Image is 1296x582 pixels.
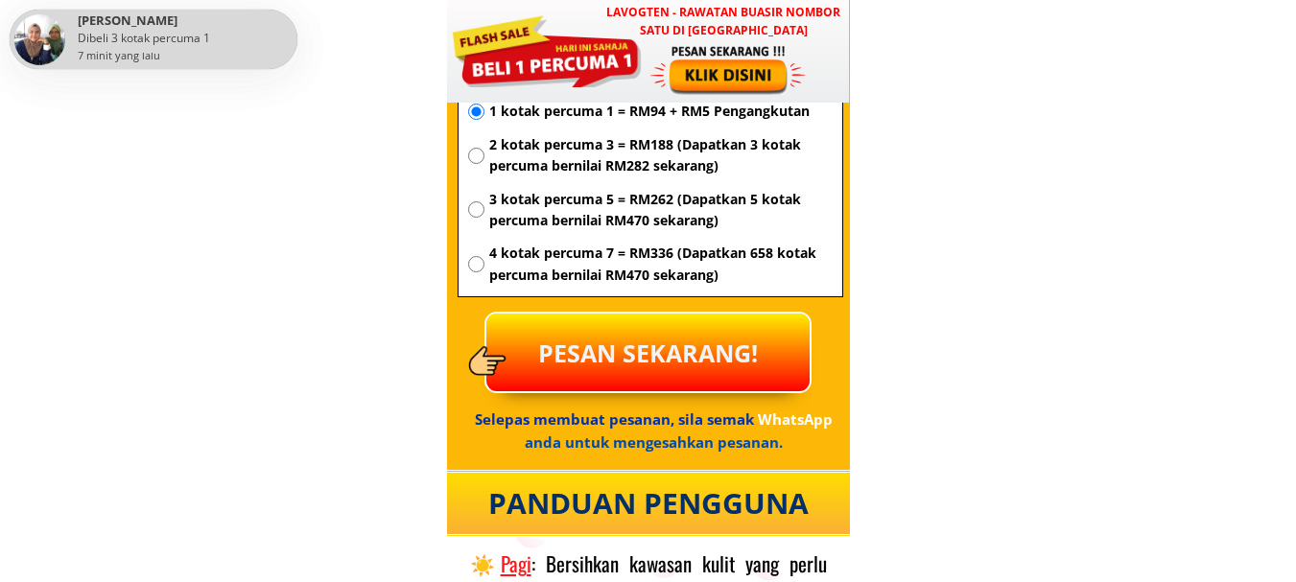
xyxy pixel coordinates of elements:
[501,548,531,578] span: Pagi
[525,432,783,452] span: anda untuk mengesahkan pesanan.
[758,409,833,429] span: WhatsApp
[475,409,754,429] span: Selepas membuat pesanan, sila semak
[598,3,849,39] h3: LAVOGTEN - Rawatan Buasir Nombor Satu di [GEOGRAPHIC_DATA]
[489,101,833,122] span: 1 kotak percuma 1 = RM94 + RM5 Pengangkutan
[486,314,810,391] p: PESAN SEKARANG!
[489,134,833,177] span: 2 kotak percuma 3 = RM188 (Dapatkan 3 kotak percuma bernilai RM282 sekarang)
[462,480,835,526] div: PANDUAN PENGGUNA
[489,189,833,232] span: 3 kotak percuma 5 = RM262 (Dapatkan 5 kotak percuma bernilai RM470 sekarang)
[489,243,833,286] span: 4 kotak percuma 7 = RM336 (Dapatkan 658 kotak percuma bernilai RM470 sekarang)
